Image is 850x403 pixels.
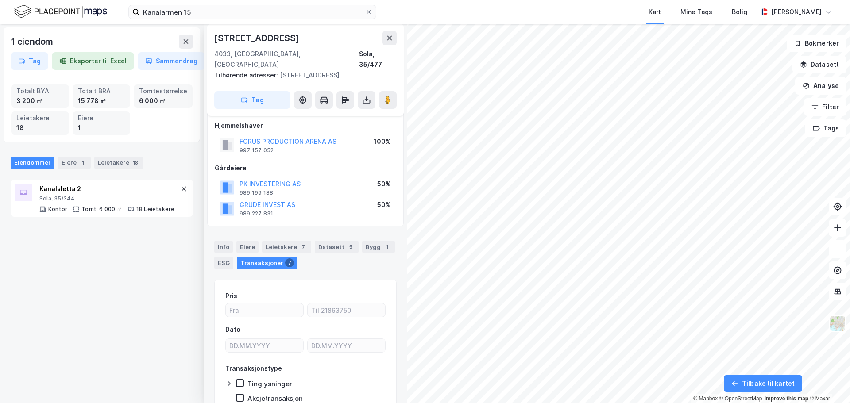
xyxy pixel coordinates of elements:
div: Eiere [78,113,125,123]
div: 4033, [GEOGRAPHIC_DATA], [GEOGRAPHIC_DATA] [214,49,359,70]
div: 1 [382,242,391,251]
div: Leietakere [16,113,64,123]
input: DD.MM.YYYY [226,339,303,352]
div: [PERSON_NAME] [771,7,822,17]
div: 18 [131,158,140,167]
div: Totalt BYA [16,86,64,96]
div: Sola, 35/477 [359,49,397,70]
div: 989 199 188 [240,189,273,196]
div: Tomt: 6 000 ㎡ [81,206,122,213]
div: ESG [214,257,233,269]
div: Aksjetransaksjon [247,394,303,403]
div: Eiendommer [11,157,54,169]
button: Analyse [795,77,846,95]
div: Transaksjoner [237,257,297,269]
div: 5 [346,242,355,251]
div: 18 [16,123,64,133]
div: Info [214,241,233,253]
div: 1 [78,123,125,133]
input: Til 21863750 [308,303,385,317]
img: logo.f888ab2527a4732fd821a326f86c7f29.svg [14,4,107,19]
div: Dato [225,324,240,335]
a: OpenStreetMap [719,395,762,402]
div: Gårdeiere [215,163,396,173]
button: Sammendrag [138,52,205,70]
div: Transaksjonstype [225,363,282,374]
div: 7 [299,242,308,251]
button: Tag [214,91,290,109]
div: Mine Tags [680,7,712,17]
span: Tilhørende adresser: [214,71,280,79]
img: Z [829,315,846,332]
div: 6 000 ㎡ [139,96,187,106]
div: 50% [377,179,391,189]
div: 100% [374,136,391,147]
div: Kontrollprogram for chat [806,361,850,403]
div: Kart [649,7,661,17]
a: Improve this map [765,395,808,402]
div: Eiere [58,157,91,169]
div: 18 Leietakere [136,206,175,213]
div: Leietakere [94,157,143,169]
div: Bygg [362,241,395,253]
input: DD.MM.YYYY [308,339,385,352]
a: Mapbox [693,395,718,402]
div: Tomtestørrelse [139,86,187,96]
div: Kontor [48,206,67,213]
button: Bokmerker [787,35,846,52]
div: 7 [285,258,294,267]
input: Fra [226,303,303,317]
div: 997 157 052 [240,147,274,154]
div: Kanalsletta 2 [39,184,174,194]
div: 1 [78,158,87,167]
div: Eiere [236,241,259,253]
div: 15 778 ㎡ [78,96,125,106]
div: Totalt BRA [78,86,125,96]
input: Søk på adresse, matrikkel, gårdeiere, leietakere eller personer [139,5,365,19]
button: Filter [804,98,846,116]
div: 3 200 ㎡ [16,96,64,106]
button: Eksporter til Excel [52,52,134,70]
div: Datasett [315,241,359,253]
div: Bolig [732,7,747,17]
button: Tags [805,119,846,137]
div: Sola, 35/344 [39,195,174,202]
div: 989 227 831 [240,210,273,217]
div: [STREET_ADDRESS] [214,31,301,45]
button: Tag [11,52,48,70]
div: Tinglysninger [247,380,292,388]
div: Pris [225,291,237,301]
div: [STREET_ADDRESS] [214,70,390,81]
button: Datasett [792,56,846,73]
div: 50% [377,200,391,210]
div: 1 eiendom [11,35,55,49]
button: Tilbake til kartet [724,375,802,392]
div: Hjemmelshaver [215,120,396,131]
div: Leietakere [262,241,311,253]
iframe: Chat Widget [806,361,850,403]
